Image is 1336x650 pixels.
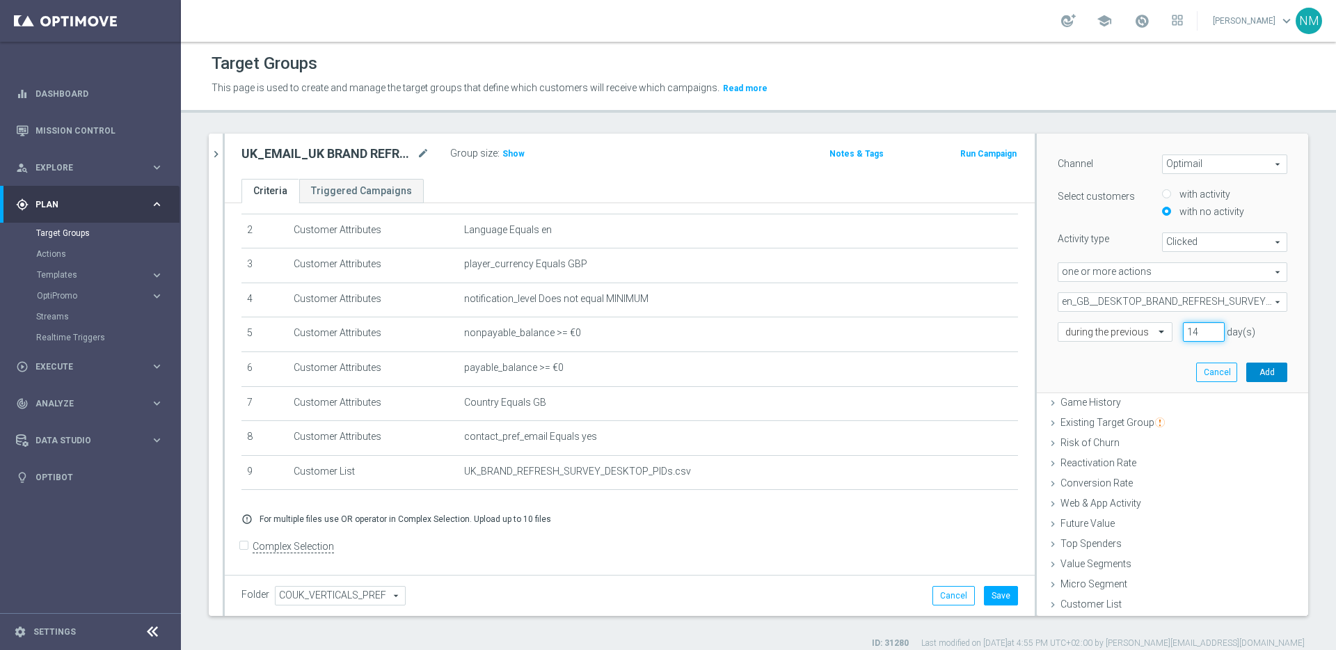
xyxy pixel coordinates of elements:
i: keyboard_arrow_right [150,161,164,174]
td: 6 [241,351,288,386]
span: Language Equals en [464,224,552,236]
a: Optibot [35,459,164,496]
button: Add [1246,363,1287,382]
p: For multiple files use OR operator in Complex Selection. Upload up to 10 files [260,514,551,525]
h1: Target Groups [212,54,317,74]
span: keyboard_arrow_down [1279,13,1294,29]
i: error_outline [241,514,253,525]
div: person_search Explore keyboard_arrow_right [15,162,164,173]
label: Folder [241,589,269,601]
i: chevron_right [209,148,223,161]
a: Realtime Triggers [36,332,145,343]
button: Read more [722,81,769,96]
label: with activity [1176,188,1230,200]
a: Mission Control [35,112,164,149]
span: This page is used to create and manage the target groups that define which customers will receive... [212,82,719,93]
span: contact_pref_email Equals yes [464,431,597,443]
div: Explore [16,161,150,174]
i: keyboard_arrow_right [150,360,164,373]
i: keyboard_arrow_right [150,397,164,410]
a: Settings [33,628,76,636]
button: Notes & Tags [828,146,885,161]
span: Reactivation Rate [1060,457,1136,468]
label: with no activity [1176,205,1244,218]
button: Save [984,586,1018,605]
lable: Activity type [1058,233,1109,244]
i: keyboard_arrow_right [150,290,164,303]
span: payable_balance >= €0 [464,362,564,374]
div: Actions [36,244,180,264]
span: Web & App Activity [1060,498,1141,509]
div: Realtime Triggers [36,327,180,348]
label: Complex Selection [253,540,334,553]
i: keyboard_arrow_right [150,269,164,282]
div: Execute [16,360,150,373]
span: Execute [35,363,150,371]
button: equalizer Dashboard [15,88,164,100]
button: play_circle_outline Execute keyboard_arrow_right [15,361,164,372]
span: Show [502,149,525,159]
div: Analyze [16,397,150,410]
button: Mission Control [15,125,164,136]
td: 3 [241,248,288,283]
span: Plan [35,200,150,209]
td: 8 [241,421,288,456]
button: gps_fixed Plan keyboard_arrow_right [15,199,164,210]
span: Risk of Churn [1060,437,1120,448]
i: track_changes [16,397,29,410]
span: Existing Target Group [1060,417,1165,428]
a: Triggered Campaigns [299,179,424,203]
td: Customer Attributes [288,214,459,248]
span: OptiPromo [37,292,136,300]
button: Run Campaign [959,146,1018,161]
span: Game History [1060,397,1121,408]
i: keyboard_arrow_right [150,198,164,211]
i: gps_fixed [16,198,29,211]
span: Value Segments [1060,558,1131,569]
button: chevron_right [209,134,223,175]
div: Optibot [16,459,164,496]
a: Target Groups [36,228,145,239]
i: mode_edit [417,145,429,162]
td: Customer Attributes [288,317,459,352]
span: Country Equals GB [464,397,546,409]
span: player_currency Equals GBP [464,258,587,270]
div: OptiPromo [37,292,150,300]
i: settings [14,626,26,638]
div: Plan [16,198,150,211]
span: Data Studio [35,436,150,445]
span: Micro Segment [1060,578,1127,589]
label: : [498,148,500,159]
a: Dashboard [35,75,164,112]
button: Cancel [932,586,975,605]
i: person_search [16,161,29,174]
div: Templates [37,271,150,279]
lable: Select customers [1058,191,1135,202]
a: [PERSON_NAME]keyboard_arrow_down [1211,10,1296,31]
i: lightbulb [16,471,29,484]
div: Streams [36,306,180,327]
button: lightbulb Optibot [15,472,164,483]
td: Customer Attributes [288,386,459,421]
div: track_changes Analyze keyboard_arrow_right [15,398,164,409]
button: Data Studio keyboard_arrow_right [15,435,164,446]
span: Analyze [35,399,150,408]
span: Customer List [1060,599,1122,610]
div: Templates keyboard_arrow_right [36,269,164,280]
button: OptiPromo keyboard_arrow_right [36,290,164,301]
td: 7 [241,386,288,421]
span: nonpayable_balance >= €0 [464,327,581,339]
div: Templates [36,264,180,285]
td: Customer List [288,455,459,490]
div: Target Groups [36,223,180,244]
span: Top Spenders [1060,538,1122,549]
div: NM [1296,8,1322,34]
span: Future Value [1060,518,1115,529]
button: Cancel [1196,363,1237,382]
h2: UK_EMAIL_UK BRAND REFRESH SURVEY_Desktop Users_Reminder [241,145,414,162]
div: Data Studio [16,434,150,447]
